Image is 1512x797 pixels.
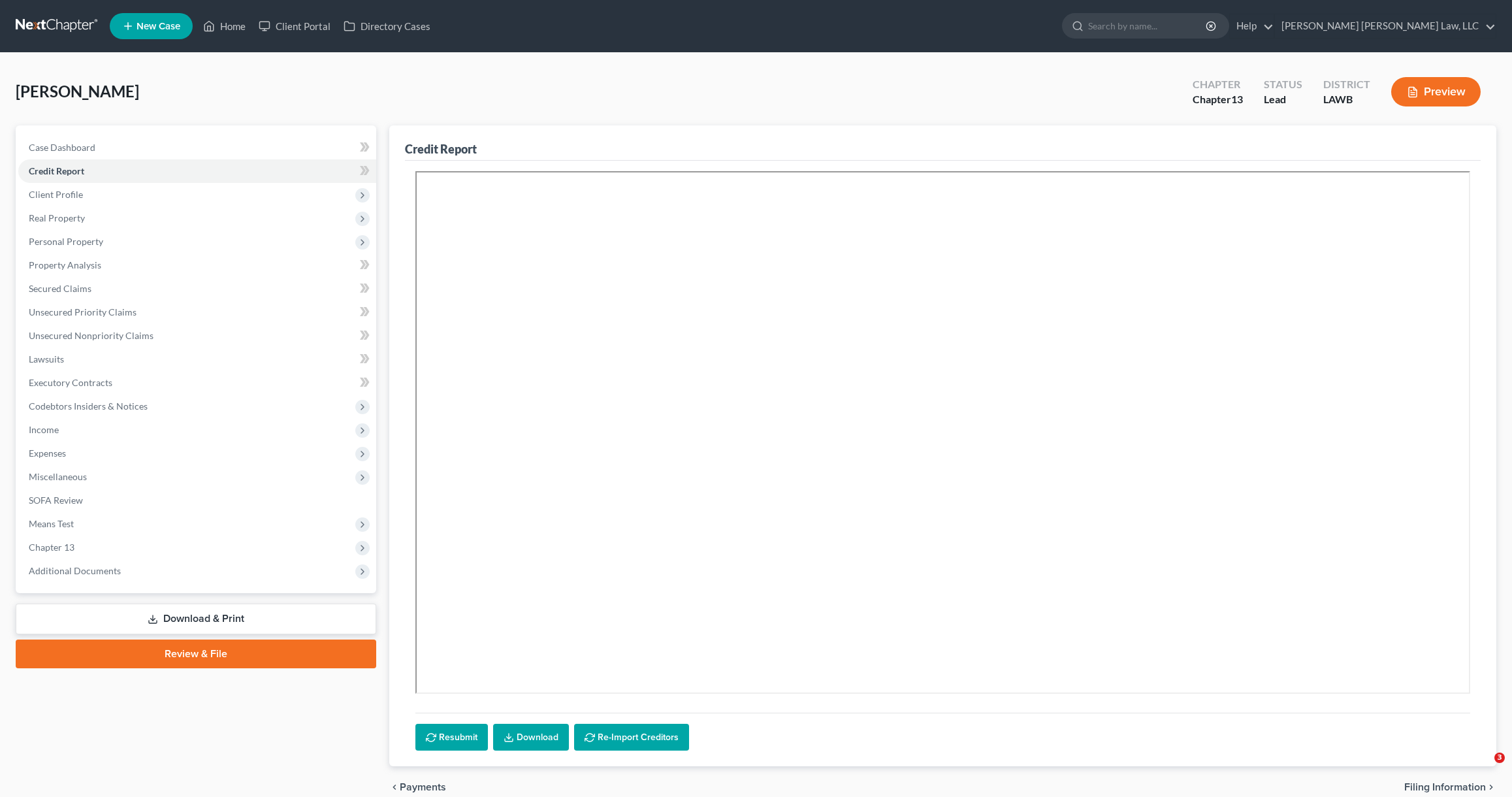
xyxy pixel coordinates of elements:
[29,283,91,294] span: Secured Claims
[29,518,74,529] span: Means Test
[29,495,83,506] span: SOFA Review
[405,141,477,157] div: Credit Report
[1088,14,1208,38] input: Search by name...
[29,330,153,341] span: Unsecured Nonpriority Claims
[1230,14,1274,38] a: Help
[252,14,337,38] a: Client Portal
[389,782,446,792] button: chevron_left Payments
[1404,782,1486,792] span: Filing Information
[29,212,85,223] span: Real Property
[389,782,400,792] i: chevron_left
[400,782,446,792] span: Payments
[1275,14,1496,38] a: [PERSON_NAME] [PERSON_NAME] Law, LLC
[1264,77,1302,92] div: Status
[1404,782,1496,792] button: Filing Information chevron_right
[18,253,376,277] a: Property Analysis
[18,348,376,371] a: Lawsuits
[1323,92,1370,107] div: LAWB
[18,301,376,324] a: Unsecured Priority Claims
[29,400,148,412] span: Codebtors Insiders & Notices
[16,640,376,668] a: Review & File
[29,353,64,365] span: Lawsuits
[18,159,376,183] a: Credit Report
[493,724,569,751] a: Download
[1193,77,1243,92] div: Chapter
[1486,782,1496,792] i: chevron_right
[29,236,103,247] span: Personal Property
[415,724,488,751] button: Resubmit
[16,82,139,101] span: [PERSON_NAME]
[574,724,689,751] button: Re-Import Creditors
[29,142,95,153] span: Case Dashboard
[1264,92,1302,107] div: Lead
[197,14,252,38] a: Home
[29,189,83,200] span: Client Profile
[1468,753,1499,784] iframe: Intercom live chat
[1323,77,1370,92] div: District
[18,136,376,159] a: Case Dashboard
[1231,93,1243,105] span: 13
[29,565,121,576] span: Additional Documents
[1391,77,1481,106] button: Preview
[1193,92,1243,107] div: Chapter
[29,471,87,482] span: Miscellaneous
[29,377,112,388] span: Executory Contracts
[137,22,180,31] span: New Case
[337,14,437,38] a: Directory Cases
[29,306,137,317] span: Unsecured Priority Claims
[29,542,74,553] span: Chapter 13
[18,489,376,512] a: SOFA Review
[29,165,84,176] span: Credit Report
[18,324,376,348] a: Unsecured Nonpriority Claims
[29,259,101,270] span: Property Analysis
[18,371,376,395] a: Executory Contracts
[18,277,376,301] a: Secured Claims
[16,604,376,634] a: Download & Print
[1494,753,1505,763] span: 3
[29,424,59,435] span: Income
[29,447,66,459] span: Expenses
